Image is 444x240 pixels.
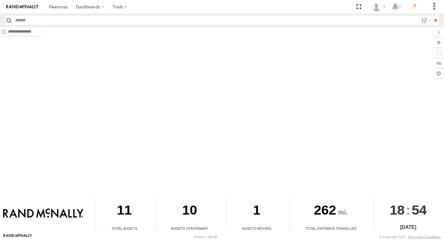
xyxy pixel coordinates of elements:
[155,197,224,226] div: 10
[226,197,287,226] div: 1
[375,197,442,223] div: :
[155,226,165,231] div: Total number of assets current stationary.
[290,226,299,231] div: Total distance travelled by all assets within specified date range and applied filters
[3,234,32,240] a: Visit our Website
[290,226,372,231] div: Total Distance Travelled
[3,208,83,219] img: Rand McNally
[412,197,427,223] span: 54
[419,16,432,25] label: Search Filter Options
[410,2,420,12] i: ?
[408,235,441,239] a: Terms and Conditions
[375,224,442,231] div: [DATE]
[194,235,217,239] div: Version: 306.00
[390,197,405,223] span: 18
[96,226,153,231] div: Total Assets
[290,197,372,226] div: 262
[226,226,236,231] div: Total number of assets current in transit.
[370,2,388,11] div: Valeo Dash
[433,69,444,78] label: Map Settings
[96,197,153,226] div: 11
[6,5,38,9] img: rand-logo.svg
[226,226,287,231] div: Assets Moving
[379,235,441,239] div: © Copyright 2025 -
[96,226,105,231] div: Total number of Enabled Assets
[155,226,224,231] div: Assets Stationary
